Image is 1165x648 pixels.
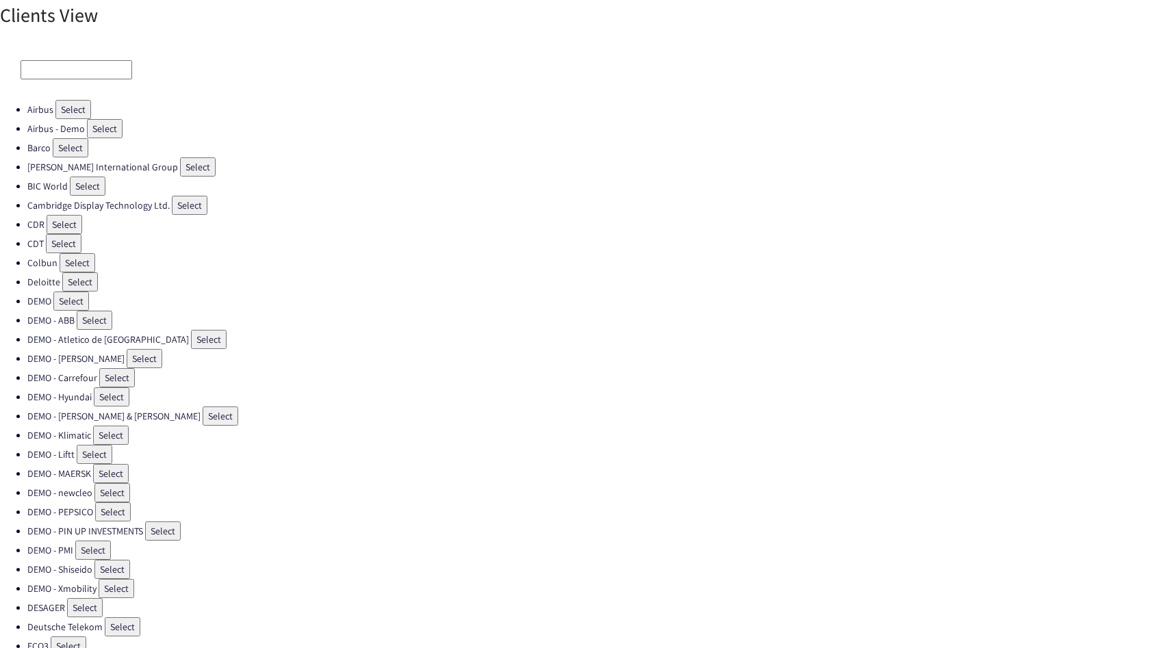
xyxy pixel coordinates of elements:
li: Colbun [27,253,1165,272]
li: DEMO - PIN UP INVESTMENTS [27,521,1165,541]
button: Select [99,368,135,387]
button: Select [172,196,207,215]
button: Select [203,406,238,426]
button: Select [53,291,89,311]
button: Select [99,579,134,598]
button: Select [62,272,98,291]
li: DEMO - [PERSON_NAME] & [PERSON_NAME] [27,406,1165,426]
li: Deloitte [27,272,1165,291]
button: Select [46,234,81,253]
li: DEMO - PMI [27,541,1165,560]
li: CDT [27,234,1165,253]
button: Select [47,215,82,234]
li: Airbus [27,100,1165,119]
li: Deutsche Telekom [27,617,1165,636]
button: Select [75,541,111,560]
li: Barco [27,138,1165,157]
li: DEMO - Klimatic [27,426,1165,445]
button: Select [145,521,181,541]
button: Select [60,253,95,272]
li: Cambridge Display Technology Ltd. [27,196,1165,215]
button: Select [77,445,112,464]
button: Select [127,349,162,368]
button: Select [53,138,88,157]
li: DEMO - Carrefour [27,368,1165,387]
button: Select [105,617,140,636]
button: Select [95,502,131,521]
button: Select [191,330,227,349]
li: DEMO - MAERSK [27,464,1165,483]
button: Select [67,598,103,617]
button: Select [93,426,129,445]
li: CDR [27,215,1165,234]
li: DEMO - [PERSON_NAME] [27,349,1165,368]
button: Select [77,311,112,330]
button: Select [94,560,130,579]
li: Airbus - Demo [27,119,1165,138]
button: Select [94,387,129,406]
li: [PERSON_NAME] International Group [27,157,1165,177]
button: Select [93,464,129,483]
li: DEMO - Liftt [27,445,1165,464]
button: Select [94,483,130,502]
li: DEMO - Atletico de [GEOGRAPHIC_DATA] [27,330,1165,349]
iframe: Chat Widget [936,500,1165,648]
button: Select [55,100,91,119]
div: Widget de chat [936,500,1165,648]
li: DEMO - ABB [27,311,1165,330]
button: Select [87,119,123,138]
li: DEMO - PEPSICO [27,502,1165,521]
li: DEMO [27,291,1165,311]
li: DESAGER [27,598,1165,617]
button: Select [180,157,216,177]
li: DEMO - Hyundai [27,387,1165,406]
button: Select [70,177,105,196]
li: BIC World [27,177,1165,196]
li: DEMO - Xmobility [27,579,1165,598]
li: DEMO - newcleo [27,483,1165,502]
li: DEMO - Shiseido [27,560,1165,579]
